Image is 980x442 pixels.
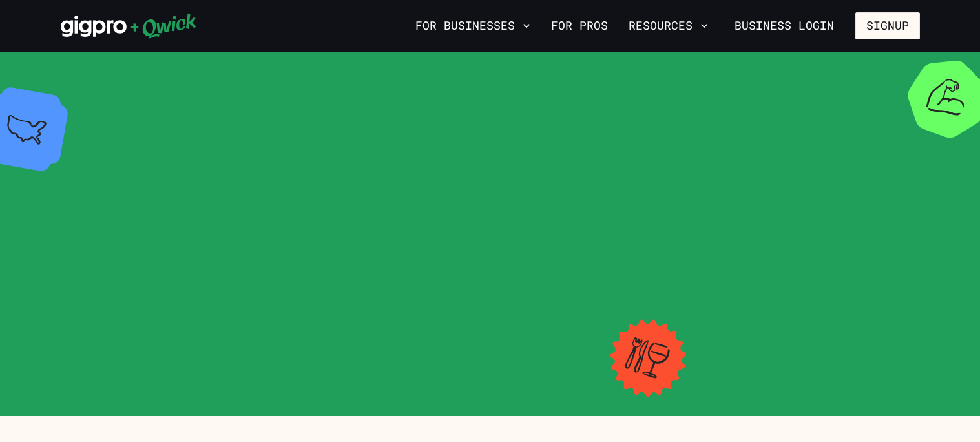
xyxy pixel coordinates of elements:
[410,15,536,37] button: For Businesses
[724,12,845,39] a: Business Login
[397,182,583,196] span: [GEOGRAPHIC_DATA]-[GEOGRAPHIC_DATA]
[88,204,893,417] span: Dishwashers for Hire in [GEOGRAPHIC_DATA]-[GEOGRAPHIC_DATA]
[855,12,920,39] button: Signup
[623,15,713,37] button: Resources
[546,15,613,37] a: For Pros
